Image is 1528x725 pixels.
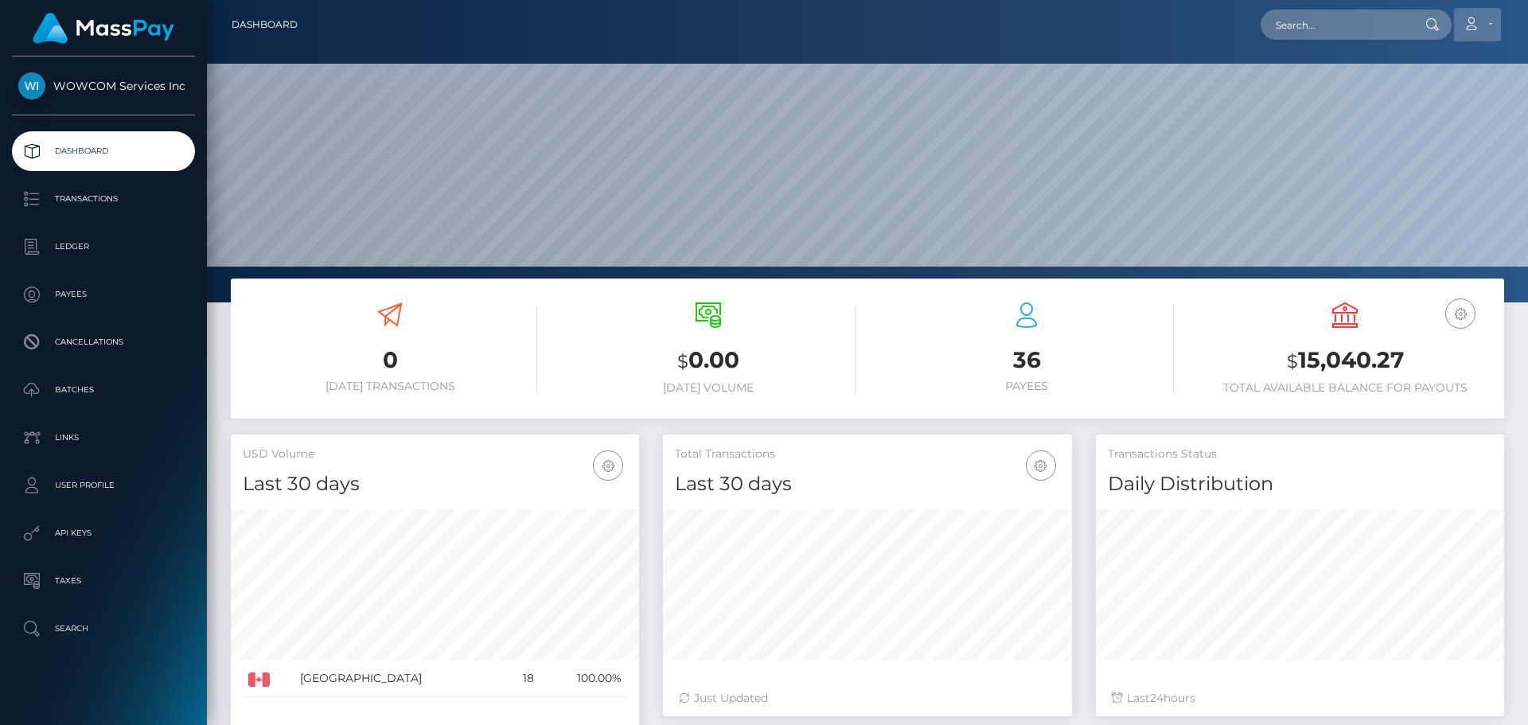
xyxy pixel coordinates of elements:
[12,131,195,171] a: Dashboard
[1150,691,1164,705] span: 24
[294,661,505,697] td: [GEOGRAPHIC_DATA]
[12,609,195,649] a: Search
[18,521,189,545] p: API Keys
[248,672,270,687] img: CA.png
[18,283,189,306] p: Payees
[243,446,627,462] h5: USD Volume
[1108,446,1492,462] h5: Transactions Status
[1198,381,1492,395] h6: Total Available Balance for Payouts
[18,235,189,259] p: Ledger
[18,617,189,641] p: Search
[1112,690,1488,707] div: Last hours
[879,380,1174,393] h6: Payees
[675,446,1059,462] h5: Total Transactions
[1261,10,1410,40] input: Search...
[675,470,1059,498] h4: Last 30 days
[18,139,189,163] p: Dashboard
[677,350,688,372] small: $
[12,179,195,219] a: Transactions
[12,418,195,458] a: Links
[12,561,195,601] a: Taxes
[561,345,856,377] h3: 0.00
[12,322,195,362] a: Cancellations
[1108,470,1492,498] h4: Daily Distribution
[18,426,189,450] p: Links
[12,513,195,553] a: API Keys
[505,661,540,697] td: 18
[879,345,1174,376] h3: 36
[33,13,174,44] img: MassPay Logo
[12,370,195,410] a: Batches
[12,227,195,267] a: Ledger
[232,8,298,41] a: Dashboard
[12,275,195,314] a: Payees
[12,466,195,505] a: User Profile
[12,79,195,93] span: WOWCOM Services Inc
[18,378,189,402] p: Batches
[243,345,537,376] h3: 0
[18,72,45,99] img: WOWCOM Services Inc
[1198,345,1492,377] h3: 15,040.27
[561,381,856,395] h6: [DATE] Volume
[243,380,537,393] h6: [DATE] Transactions
[18,330,189,354] p: Cancellations
[1287,350,1298,372] small: $
[243,470,627,498] h4: Last 30 days
[18,187,189,211] p: Transactions
[18,569,189,593] p: Taxes
[679,690,1055,707] div: Just Updated
[540,661,628,697] td: 100.00%
[18,474,189,497] p: User Profile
